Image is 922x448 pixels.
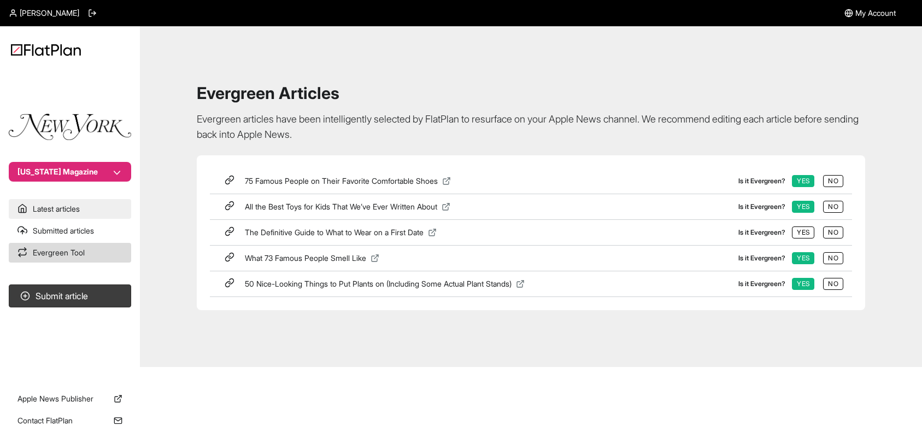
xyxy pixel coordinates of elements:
label: Is it Evergreen? [738,281,785,287]
button: [US_STATE] Magazine [9,162,131,182]
button: Yes [792,278,814,290]
a: Evergreen Tool [9,243,131,263]
a: Contact FlatPlan [9,411,131,430]
a: [PERSON_NAME] [9,8,79,19]
label: Is it Evergreen? [738,178,785,184]
span: What 73 Famous People Smell Like [245,253,366,263]
a: Latest articles [9,199,131,219]
button: No [823,252,843,264]
p: Evergreen articles have been intelligently selected by FlatPlan to resurface on your Apple News c... [197,112,865,142]
button: No [823,278,843,290]
button: No [823,226,843,238]
button: Submit article [9,284,131,307]
button: No [823,201,843,213]
img: Publication Logo [9,114,131,140]
button: Yes [792,175,814,187]
span: [PERSON_NAME] [20,8,79,19]
label: Is it Evergreen? [738,229,785,236]
span: My Account [855,8,896,19]
img: Logo [11,44,81,56]
a: Apple News Publisher [9,389,131,409]
label: Is it Evergreen? [738,203,785,210]
button: No [823,175,843,187]
button: Yes [792,252,814,264]
button: Yes [792,226,814,238]
button: Yes [792,201,814,213]
span: 75 Famous People on Their Favorite Comfortable Shoes [245,176,438,185]
a: Submitted articles [9,221,131,241]
span: 50 Nice-Looking Things to Put Plants on (Including Some Actual Plant Stands) [245,279,512,288]
span: The Definitive Guide to What to Wear on a First Date [245,228,424,237]
label: Is it Evergreen? [738,255,785,261]
h1: Evergreen Articles [197,83,865,103]
span: All the Best Toys for Kids That We’ve Ever Written About [245,202,437,211]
